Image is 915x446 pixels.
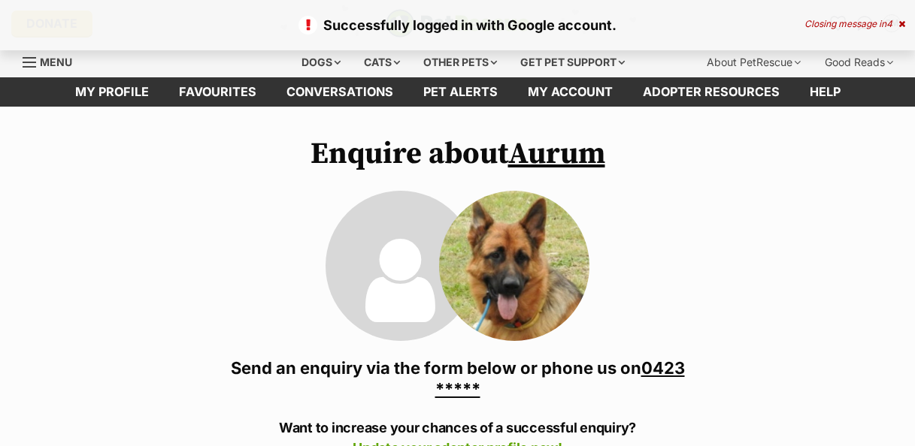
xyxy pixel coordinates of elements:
[217,137,698,171] h1: Enquire about
[413,47,507,77] div: Other pets
[271,77,408,107] a: conversations
[164,77,271,107] a: Favourites
[408,77,513,107] a: Pet alerts
[291,47,351,77] div: Dogs
[795,77,856,107] a: Help
[513,77,628,107] a: My account
[40,56,72,68] span: Menu
[439,191,589,341] img: Aurum
[60,77,164,107] a: My profile
[23,47,83,74] a: Menu
[353,47,411,77] div: Cats
[510,47,635,77] div: Get pet support
[508,135,605,173] a: Aurum
[696,47,811,77] div: About PetRescue
[217,357,698,399] h3: Send an enquiry via the form below or phone us on
[814,47,904,77] div: Good Reads
[628,77,795,107] a: Adopter resources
